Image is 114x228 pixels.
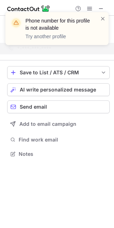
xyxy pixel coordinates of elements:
p: Try another profile [25,33,91,40]
button: AI write personalized message [7,83,110,96]
button: Notes [7,149,110,159]
img: ContactOut v5.3.10 [7,4,50,13]
button: Send email [7,100,110,113]
span: Send email [20,104,47,110]
header: Phone number for this profile is not available [25,17,91,31]
span: Notes [19,151,107,157]
button: Add to email campaign [7,118,110,130]
img: warning [10,17,22,29]
div: Save to List / ATS / CRM [20,70,97,75]
span: Add to email campaign [19,121,76,127]
button: Find work email [7,135,110,145]
button: save-profile-one-click [7,66,110,79]
span: Find work email [19,137,107,143]
span: AI write personalized message [20,87,96,93]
